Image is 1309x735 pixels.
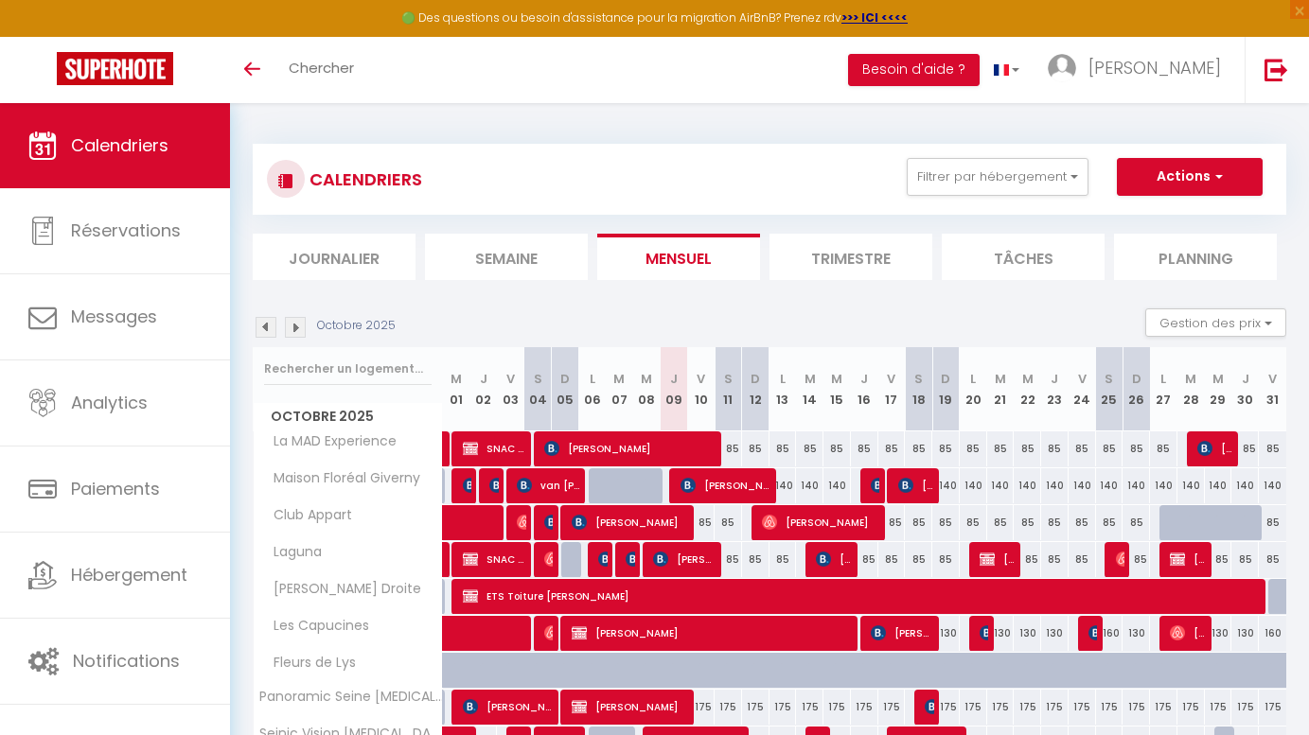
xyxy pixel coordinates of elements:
div: 175 [742,690,769,725]
div: 175 [987,690,1015,725]
th: 01 [443,347,470,431]
th: 07 [606,347,633,431]
span: [PERSON_NAME] [463,689,555,725]
abbr: J [1051,370,1058,388]
span: [PERSON_NAME] [544,504,554,540]
th: 04 [524,347,552,431]
th: 31 [1259,347,1286,431]
div: 175 [1069,690,1096,725]
abbr: S [1105,370,1113,388]
div: 175 [960,690,987,725]
span: Club Appart [256,505,357,526]
li: Mensuel [597,234,760,280]
div: 130 [1231,616,1259,651]
a: ... [PERSON_NAME] [1034,37,1245,103]
div: 175 [823,690,851,725]
span: Laguna [256,542,327,563]
div: 130 [932,616,960,651]
div: 175 [1041,690,1069,725]
div: 85 [851,431,878,466]
abbr: V [887,370,895,388]
span: [PERSON_NAME] [925,689,934,725]
abbr: M [641,370,652,388]
span: Fleurs de Lys [256,653,361,674]
div: 140 [1069,468,1096,503]
div: 175 [1123,690,1150,725]
div: 175 [1177,690,1205,725]
span: [PERSON_NAME] [1170,615,1207,651]
th: 29 [1205,347,1232,431]
span: Paiements [71,477,160,500]
div: 85 [715,542,742,577]
div: 85 [987,431,1015,466]
th: 28 [1177,347,1205,431]
th: 21 [987,347,1015,431]
th: 17 [878,347,906,431]
div: 85 [1150,431,1177,466]
th: 03 [497,347,524,431]
abbr: D [751,370,760,388]
span: [PERSON_NAME] - P/O ADEME [598,541,608,577]
span: Panoramic Seine [MEDICAL_DATA] -202- 2 Ch 3 Lits 1 convert 6 Adultes 2 enfants [256,690,446,704]
span: [PERSON_NAME] [762,504,881,540]
abbr: L [780,370,786,388]
th: 11 [715,347,742,431]
th: 08 [633,347,661,431]
img: ... [1048,54,1076,82]
span: [PERSON_NAME] [463,467,472,503]
div: 85 [1123,542,1150,577]
span: [PERSON_NAME] [681,467,772,503]
div: 130 [1041,616,1069,651]
span: [PERSON_NAME] [572,689,691,725]
th: 30 [1231,347,1259,431]
th: 06 [578,347,606,431]
th: 20 [960,347,987,431]
div: 85 [851,542,878,577]
abbr: M [805,370,816,388]
th: 27 [1150,347,1177,431]
img: Super Booking [57,52,173,85]
span: JMarc Frolich [980,615,989,651]
span: Messages [71,305,157,328]
div: 85 [1041,431,1069,466]
p: Octobre 2025 [317,317,396,335]
button: Filtrer par hébergement [907,158,1088,196]
div: 140 [1150,468,1177,503]
abbr: D [560,370,570,388]
div: 85 [932,505,960,540]
th: 12 [742,347,769,431]
div: 140 [823,468,851,503]
div: 85 [1041,542,1069,577]
span: ETS Toiture [PERSON_NAME] [463,578,1268,614]
div: 85 [1041,505,1069,540]
div: 140 [796,468,823,503]
span: [PERSON_NAME] [1197,430,1234,466]
abbr: M [1022,370,1034,388]
div: 85 [960,431,987,466]
abbr: J [670,370,678,388]
div: 140 [769,468,797,503]
div: 175 [715,690,742,725]
span: [PERSON_NAME] [653,541,717,577]
span: Octobre 2025 [254,403,442,430]
th: 16 [851,347,878,431]
div: 175 [687,690,715,725]
input: Rechercher un logement... [264,352,432,386]
span: [PERSON_NAME] [816,541,853,577]
div: 85 [905,505,932,540]
div: 85 [878,431,906,466]
div: 140 [1205,468,1232,503]
abbr: S [724,370,733,388]
div: 160 [1096,616,1123,651]
div: 85 [715,505,742,540]
div: 85 [1096,431,1123,466]
span: [PERSON_NAME] [572,504,691,540]
th: 05 [552,347,579,431]
span: Chercher [289,58,354,78]
span: Calendriers [71,133,168,157]
div: 175 [769,690,797,725]
abbr: M [451,370,462,388]
th: 02 [469,347,497,431]
span: SNAC [PERSON_NAME] [PERSON_NAME] [463,430,527,466]
li: Planning [1114,234,1277,280]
